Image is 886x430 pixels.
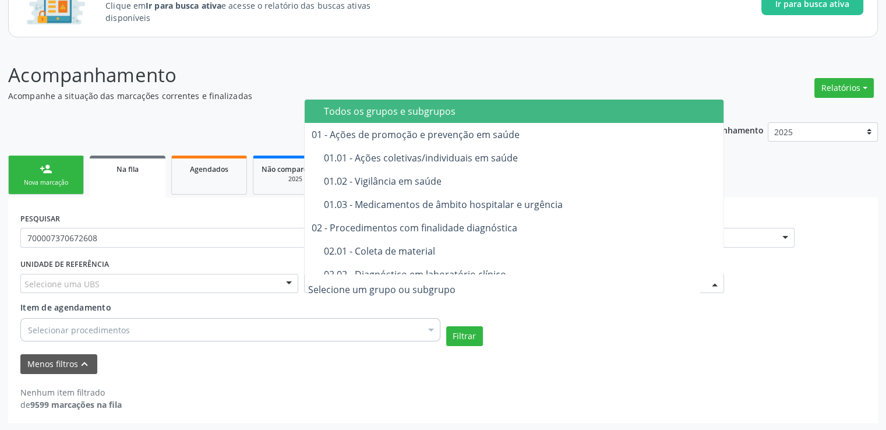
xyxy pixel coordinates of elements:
[20,302,111,313] span: Item de agendamento
[17,178,75,187] div: Nova marcação
[78,358,91,371] i: keyboard_arrow_up
[20,256,109,274] label: UNIDADE DE REFERÊNCIA
[30,399,122,410] strong: 9599 marcações na fila
[324,246,718,256] div: 02.01 - Coleta de material
[40,163,52,175] div: person_add
[190,164,228,174] span: Agendados
[308,278,700,301] input: Selecione um grupo ou subgrupo
[312,130,718,139] div: 01 - Ações de promoção e prevenção em saúde
[324,107,718,116] div: Todos os grupos e subgrupos
[8,61,617,90] p: Acompanhamento
[814,78,874,98] button: Relatórios
[117,164,139,174] span: Na fila
[324,153,718,163] div: 01.01 - Ações coletivas/individuais em saúde
[262,164,329,174] span: Não compareceram
[324,177,718,186] div: 01.02 - Vigilância em saúde
[20,386,122,399] div: Nenhum item filtrado
[324,270,718,279] div: 02.02 - Diagnóstico em laboratório clínico
[20,399,122,411] div: de
[324,200,718,209] div: 01.03 - Medicamentos de âmbito hospitalar e urgência
[20,354,97,375] button: Menos filtroskeyboard_arrow_up
[20,210,60,228] label: PESQUISAR
[20,228,440,248] input: Nome, CNS
[24,278,100,290] span: Selecione uma UBS
[8,90,617,102] p: Acompanhe a situação das marcações correntes e finalizadas
[446,326,483,346] button: Filtrar
[262,175,329,184] div: 2025
[28,324,130,336] span: Selecionar procedimentos
[312,223,718,232] div: 02 - Procedimentos com finalidade diagnóstica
